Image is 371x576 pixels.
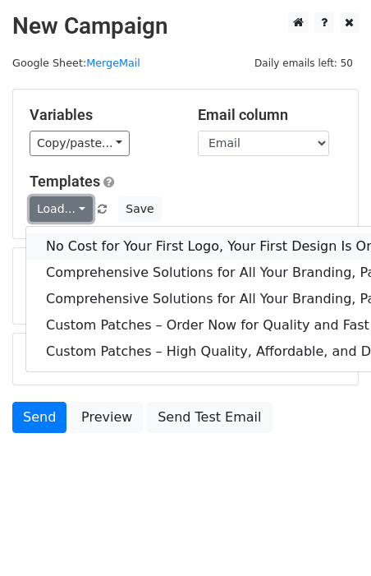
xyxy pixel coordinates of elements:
[30,131,130,156] a: Copy/paste...
[147,402,272,433] a: Send Test Email
[249,57,359,69] a: Daily emails left: 50
[289,497,371,576] iframe: Chat Widget
[118,196,161,222] button: Save
[86,57,140,69] a: MergeMail
[30,173,100,190] a: Templates
[12,12,359,40] h2: New Campaign
[71,402,143,433] a: Preview
[30,196,93,222] a: Load...
[12,57,140,69] small: Google Sheet:
[12,402,66,433] a: Send
[30,106,173,124] h5: Variables
[249,54,359,72] span: Daily emails left: 50
[198,106,341,124] h5: Email column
